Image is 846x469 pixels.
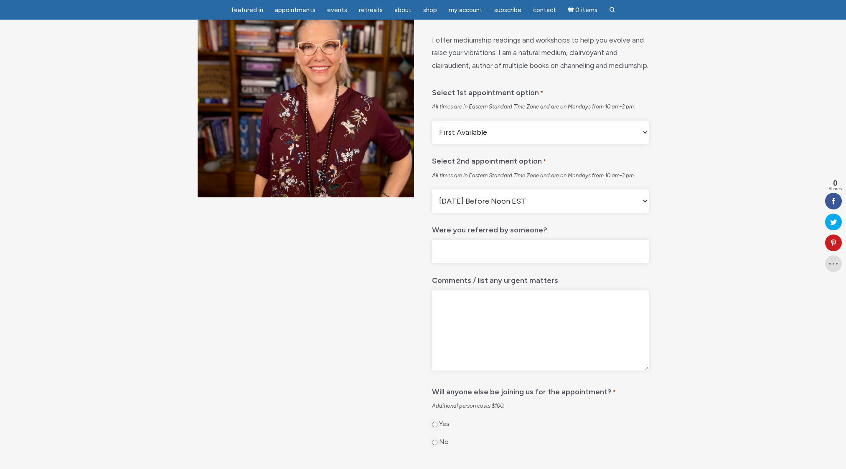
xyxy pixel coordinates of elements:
[439,438,449,446] label: No
[275,6,315,14] span: Appointments
[444,2,488,18] a: My Account
[354,2,388,18] a: Retreats
[226,2,268,18] a: featured in
[270,2,320,18] a: Appointments
[432,270,558,287] label: Comments / list any urgent matters
[432,172,648,179] div: All times are in Eastern Standard Time Zone and are on Mondays from 10 am-3 pm.
[528,2,561,18] a: Contact
[432,103,648,111] div: All times are in Eastern Standard Time Zone and are on Mondays from 10 am-3 pm.
[533,6,556,14] span: Contact
[828,179,842,187] span: 0
[449,6,483,14] span: My Account
[359,6,383,14] span: Retreats
[432,219,547,237] label: Were you referred by someone?
[432,10,466,21] bdi: 725.00
[575,7,597,13] span: 0 items
[418,2,442,18] a: Shop
[389,2,417,18] a: About
[423,6,437,14] span: Shop
[432,402,648,410] div: Additional person costs $100.
[432,10,437,21] span: $
[828,187,842,191] span: Shares
[432,36,648,70] span: I offer mediumship readings and workshops to help you evolve and raise your vibrations. I am a na...
[322,2,352,18] a: Events
[439,420,450,429] label: Yes
[231,6,263,14] span: featured in
[432,82,543,100] label: Select 1st appointment option
[568,6,576,14] i: Cart
[432,381,648,399] legend: Will anyone else be joining us for the appointment?
[563,1,603,18] a: Cart0 items
[432,151,546,169] label: Select 2nd appointment option
[489,2,526,18] a: Subscribe
[327,6,347,14] span: Events
[394,6,412,14] span: About
[494,6,521,14] span: Subscribe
